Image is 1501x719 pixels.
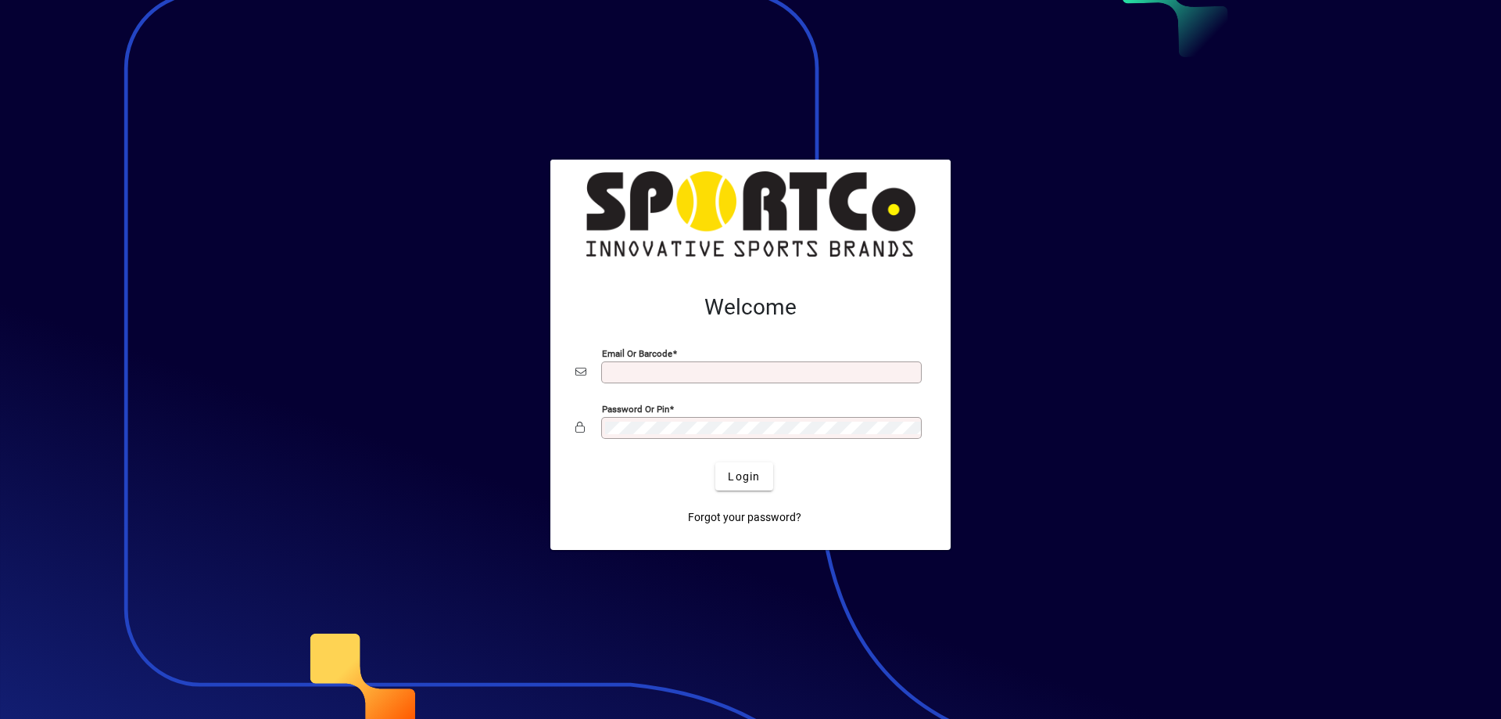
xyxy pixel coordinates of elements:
[575,294,926,321] h2: Welcome
[682,503,808,531] a: Forgot your password?
[602,404,669,415] mat-label: Password or Pin
[688,509,801,526] span: Forgot your password?
[715,462,772,491] button: Login
[602,348,672,359] mat-label: Email or Barcode
[728,469,760,485] span: Login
